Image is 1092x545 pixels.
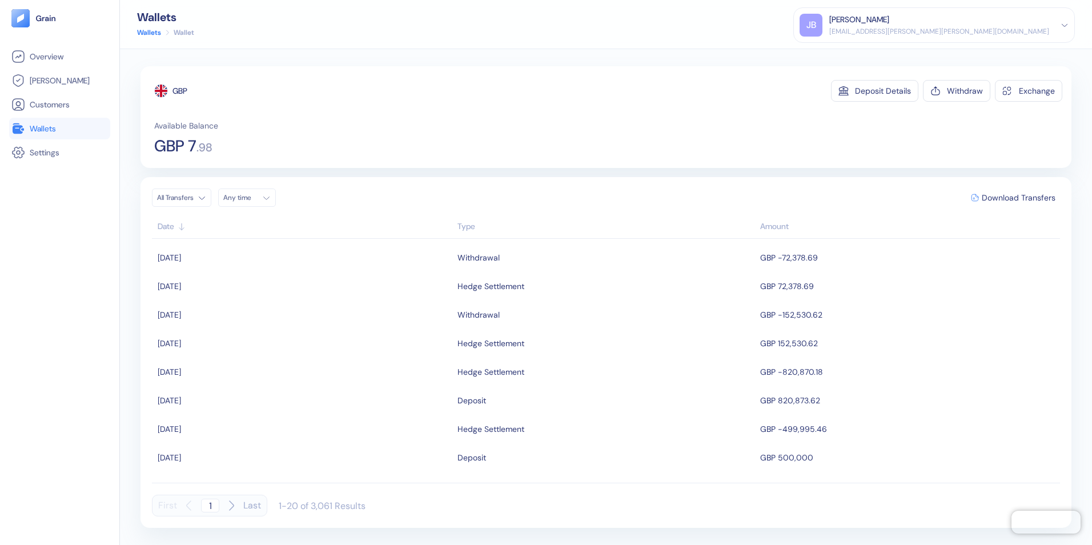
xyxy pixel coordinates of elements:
div: JB [800,14,822,37]
div: Sort ascending [158,221,452,233]
td: [DATE] [152,415,455,443]
div: Hedge Settlement [457,276,524,296]
div: Sort ascending [457,221,754,233]
div: GBP [172,85,187,97]
span: Settings [30,147,59,158]
td: GBP 500,000 [757,443,1060,472]
div: Any time [223,193,258,202]
div: [EMAIL_ADDRESS][PERSON_NAME][PERSON_NAME][DOMAIN_NAME] [829,26,1049,37]
span: Customers [30,99,70,110]
button: Last [243,495,261,516]
td: GBP 152,530.62 [757,329,1060,358]
td: [DATE] [152,300,455,329]
td: GBP 820,873.62 [757,386,1060,415]
a: Settings [11,146,108,159]
button: Exchange [995,80,1062,102]
a: Wallets [11,122,108,135]
span: GBP 7 [154,138,196,154]
td: [DATE] [152,272,455,300]
a: Wallets [137,27,161,38]
td: GBP -820,870.18 [757,358,1060,386]
td: GBP 72,378.69 [757,272,1060,300]
img: logo-tablet-V2.svg [11,9,30,27]
a: [PERSON_NAME] [11,74,108,87]
button: Deposit Details [831,80,918,102]
td: [DATE] [152,443,455,472]
div: Hedge Settlement [457,362,524,382]
a: Overview [11,50,108,63]
span: [PERSON_NAME] [30,75,90,86]
button: Download Transfers [966,189,1060,206]
td: [DATE] [152,472,455,500]
div: Wallets [137,11,194,23]
div: 1-20 of 3,061 Results [279,500,366,512]
td: [DATE] [152,243,455,272]
td: [DATE] [152,329,455,358]
td: GBP -499,995.46 [757,415,1060,443]
span: Wallets [30,123,56,134]
td: GBP -72,378.69 [757,243,1060,272]
div: Withdrawal [457,248,500,267]
td: GBP -50,607.56 [757,472,1060,500]
div: Hedge Settlement [457,334,524,353]
td: [DATE] [152,386,455,415]
a: Customers [11,98,108,111]
span: Overview [30,51,63,62]
div: Sort descending [760,221,1054,233]
span: . 98 [196,142,212,153]
button: First [158,495,177,516]
div: [PERSON_NAME] [829,14,889,26]
div: Withdraw [947,87,983,95]
iframe: Chatra live chat [1011,511,1081,534]
div: Deposit Details [855,87,911,95]
td: [DATE] [152,358,455,386]
span: Available Balance [154,120,218,131]
div: Hedge Settlement [457,419,524,439]
div: Withdrawal [457,305,500,324]
button: Withdraw [923,80,990,102]
div: Deposit [457,391,486,410]
span: Download Transfers [982,194,1055,202]
img: logo [35,14,57,22]
div: Withdrawal [457,476,500,496]
div: Deposit [457,448,486,467]
button: Any time [218,189,276,207]
div: Exchange [1019,87,1055,95]
td: GBP -152,530.62 [757,300,1060,329]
